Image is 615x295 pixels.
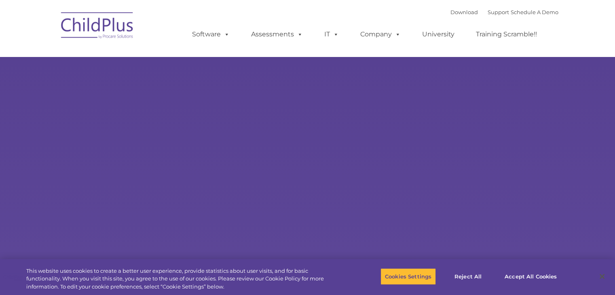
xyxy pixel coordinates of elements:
a: IT [316,26,347,42]
font: | [450,9,558,15]
a: Company [352,26,409,42]
a: Schedule A Demo [511,9,558,15]
button: Close [593,268,611,285]
a: Software [184,26,238,42]
button: Accept All Cookies [500,268,561,285]
a: Support [488,9,509,15]
a: Training Scramble!! [468,26,545,42]
div: This website uses cookies to create a better user experience, provide statistics about user visit... [26,267,338,291]
button: Cookies Settings [380,268,436,285]
a: Download [450,9,478,15]
a: University [414,26,463,42]
button: Reject All [443,268,493,285]
a: Assessments [243,26,311,42]
img: ChildPlus by Procare Solutions [57,6,138,47]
